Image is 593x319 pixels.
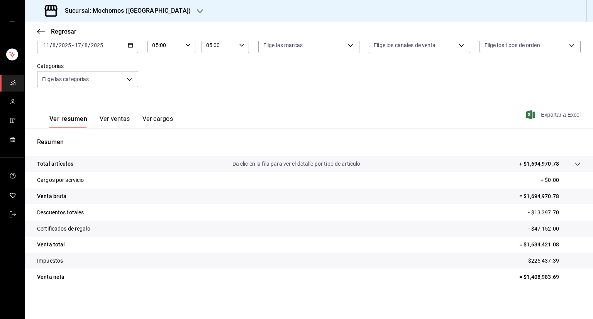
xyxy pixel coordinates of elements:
[485,41,540,49] span: Elige los tipos de orden
[42,75,89,83] span: Elige las categorías
[100,115,130,128] button: Ver ventas
[37,63,138,69] label: Categorías
[51,28,76,35] span: Regresar
[263,41,303,49] span: Elige las marcas
[90,42,103,48] input: ----
[37,241,65,249] p: Venta total
[142,115,173,128] button: Ver cargos
[519,241,581,249] p: = $1,634,421.08
[519,160,559,168] p: + $1,694,970.78
[37,137,581,147] p: Resumen
[525,257,581,265] p: - $225,437.39
[232,160,361,168] p: Da clic en la fila para ver el detalle por tipo de artículo
[49,115,87,128] button: Ver resumen
[52,42,56,48] input: --
[528,209,581,217] p: - $13,397.70
[37,192,66,200] p: Venta bruta
[58,42,71,48] input: ----
[37,225,90,233] p: Certificados de regalo
[519,273,581,281] p: = $1,408,983.69
[37,257,63,265] p: Impuestos
[519,192,581,200] p: = $1,694,970.78
[540,176,581,184] p: + $0.00
[37,28,76,35] button: Regresar
[49,115,173,128] div: navigation tabs
[37,176,84,184] p: Cargos por servicio
[84,42,88,48] input: --
[88,42,90,48] span: /
[9,20,15,26] button: open drawer
[528,110,581,119] button: Exportar a Excel
[43,42,50,48] input: --
[37,209,84,217] p: Descuentos totales
[50,42,52,48] span: /
[37,160,73,168] p: Total artículos
[374,41,435,49] span: Elige los canales de venta
[72,42,74,48] span: -
[75,42,81,48] input: --
[37,273,64,281] p: Venta neta
[528,225,581,233] p: - $47,152.00
[81,42,84,48] span: /
[59,6,191,15] h3: Sucursal: Mochomos ([GEOGRAPHIC_DATA])
[56,42,58,48] span: /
